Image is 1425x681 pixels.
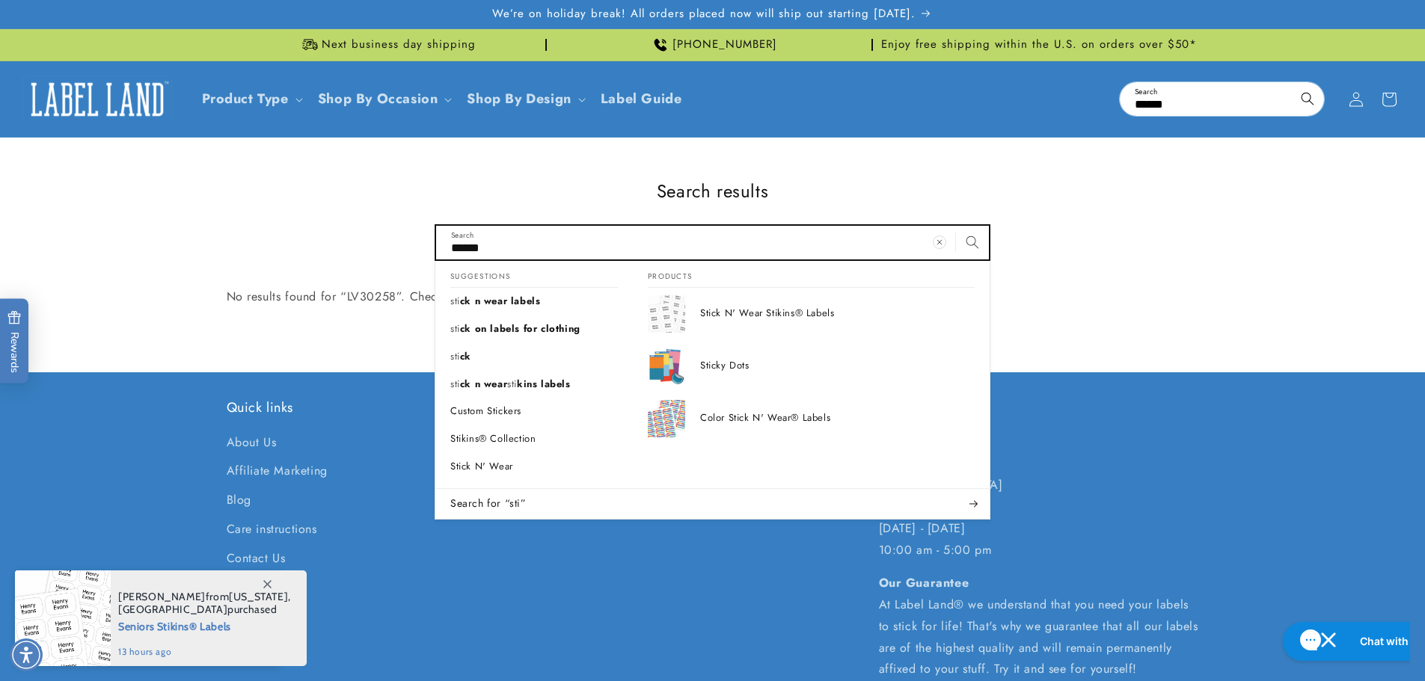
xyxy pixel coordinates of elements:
[633,288,990,340] a: Stick N' Wear Stikins® Labels
[700,412,975,425] p: Color Stick N' Wear® Labels
[700,307,975,320] p: Stick N' Wear Stikins® Labels
[227,432,277,457] a: About Us
[648,295,685,333] img: Stick N' Wear Stikins® Labels
[633,340,990,392] a: Sticky Dots
[633,392,990,445] a: Color Stick N' Wear® Labels
[923,226,956,259] button: Clear search term
[435,371,633,398] a: stick n wear stikins labels
[492,7,916,22] span: We’re on holiday break! All orders placed now will ship out starting [DATE].
[318,90,438,108] span: Shop By Occasion
[700,360,975,372] p: Sticky Dots
[1291,82,1324,115] button: Search
[118,616,291,635] span: Seniors Stikins® Labels
[460,294,541,308] span: ck n wear labels
[507,377,517,391] mark: sti
[879,432,1199,561] p: [STREET_ADDRESS] Ste 274A [GEOGRAPHIC_DATA] [PHONE_NUMBER] [DATE] - [DATE] 10:00 am - 5:00 pm
[7,5,165,44] button: Gorgias live chat
[227,399,547,416] h2: Quick links
[879,29,1199,61] div: Announcement
[85,17,148,32] h2: Chat with us
[879,399,1199,416] h2: LABEL LAND
[202,89,289,108] a: Product Type
[450,323,580,336] p: stick on labels for clothing
[22,76,172,123] img: Label Land
[592,81,691,117] a: Label Guide
[118,603,227,616] span: [GEOGRAPHIC_DATA]
[450,378,571,391] p: stick n wear stikins labels
[227,179,1199,203] h1: Search results
[10,638,43,671] div: Accessibility Menu
[879,574,969,591] strong: Our Guarantee
[435,288,633,315] a: stick n wear labels
[227,544,286,573] a: Contact Us
[118,591,291,616] span: from , purchased
[450,349,460,363] mark: sti
[601,90,682,108] span: Label Guide
[879,573,1199,680] p: At Label Land® we understand that you need your labels to stick for life! That's why we guarantee...
[435,425,633,453] a: Stikins® Collection
[450,377,460,391] mark: sti
[450,351,471,363] p: stick
[435,398,633,425] a: Custom Stickers
[12,561,189,606] iframe: Sign Up via Text for Offers
[450,261,618,288] h2: Suggestions
[450,295,540,308] p: stick n wear labels
[229,590,288,603] span: [US_STATE]
[517,377,571,391] span: kins labels
[1275,617,1410,666] iframe: Gorgias live chat messenger
[648,261,975,288] h2: Products
[450,433,536,446] p: Stikins® Collection
[193,81,309,117] summary: Product Type
[450,405,521,418] p: Custom Stickers
[227,286,1199,308] p: No results found for “LV30258”. Check the spelling or use a different word or phrase.
[7,310,22,372] span: Rewards
[450,496,527,511] span: Search for “sti”
[435,343,633,371] a: stick
[227,29,547,61] div: Announcement
[435,315,633,343] a: stick on labels for clothing
[956,226,989,259] button: Search
[881,37,1197,52] span: Enjoy free shipping within the U.S. on orders over $50*
[118,645,291,659] span: 13 hours ago
[450,294,460,308] mark: sti
[458,81,591,117] summary: Shop By Design
[460,321,580,336] span: ck on labels for clothing
[648,348,685,385] img: Sticky Dots
[450,321,460,336] mark: sti
[435,453,633,481] a: Stick N' Wear
[322,37,476,52] span: Next business day shipping
[1258,82,1291,115] button: Clear search term
[460,349,471,363] span: ck
[17,70,178,128] a: Label Land
[227,515,317,544] a: Care instructions
[648,400,685,437] img: Color Stick N' Wear® Labels - Label Land
[227,457,328,486] a: Affiliate Marketing
[467,89,571,108] a: Shop By Design
[460,377,507,391] span: ck n wear
[450,460,513,473] p: Stick N' Wear
[309,81,459,117] summary: Shop By Occasion
[553,29,873,61] div: Announcement
[227,486,251,515] a: Blog
[672,37,777,52] span: [PHONE_NUMBER]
